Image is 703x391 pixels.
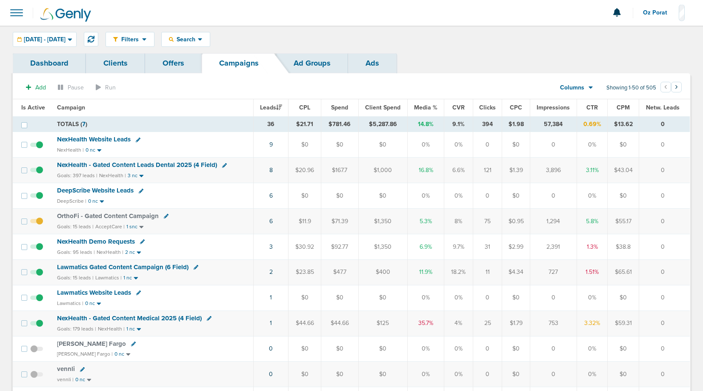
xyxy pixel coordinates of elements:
[57,340,126,348] span: [PERSON_NAME] Fargo
[95,224,125,230] small: AcceptCare |
[269,243,273,250] a: 3
[646,104,680,111] span: Netw. Leads
[289,259,321,285] td: $23.85
[321,183,358,209] td: $0
[473,116,502,132] td: 394
[358,310,408,336] td: $125
[40,8,91,22] img: Genly
[639,259,690,285] td: 0
[321,259,358,285] td: $47.7
[408,285,444,310] td: 0%
[408,132,444,158] td: 0%
[530,336,577,362] td: 0
[608,209,639,234] td: $55.17
[408,209,444,234] td: 5.3%
[95,275,122,281] small: Lawmatics |
[57,238,135,245] span: NexHealth Demo Requests
[502,336,530,362] td: $0
[444,234,473,259] td: 9.7%
[358,116,408,132] td: $5,287.86
[479,104,496,111] span: Clicks
[321,336,358,362] td: $0
[57,172,97,179] small: Goals: 397 leads |
[502,234,530,259] td: $2.99
[276,53,348,73] a: Ad Groups
[125,249,135,256] small: 2 nc
[57,263,189,271] span: Lawmatics Gated Content Campaign (6 Field)
[639,285,690,310] td: 0
[444,259,473,285] td: 18.2%
[586,104,598,111] span: CTR
[321,209,358,234] td: $71.39
[408,336,444,362] td: 0%
[560,83,584,92] span: Columns
[617,104,630,111] span: CPM
[577,336,608,362] td: 0%
[358,183,408,209] td: $0
[408,234,444,259] td: 6.9%
[269,192,273,199] a: 6
[608,132,639,158] td: $0
[86,147,95,153] small: 0 nc
[473,336,502,362] td: 0
[57,212,159,220] span: OrthoFi - Gated Content Campaign
[608,362,639,387] td: $0
[444,132,473,158] td: 0%
[473,259,502,285] td: 11
[270,319,272,327] a: 1
[502,132,530,158] td: $0
[321,132,358,158] td: $0
[414,104,437,111] span: Media %
[473,285,502,310] td: 0
[289,336,321,362] td: $0
[289,183,321,209] td: $0
[639,336,690,362] td: 0
[86,53,145,73] a: Clients
[126,326,135,332] small: 1 nc
[145,53,202,73] a: Offers
[530,116,577,132] td: 57,384
[530,362,577,387] td: 0
[348,53,397,73] a: Ads
[365,104,400,111] span: Client Spend
[537,104,570,111] span: Impressions
[75,377,85,383] small: 0 nc
[358,158,408,183] td: $1,000
[57,249,95,256] small: Goals: 95 leads |
[408,183,444,209] td: 0%
[57,135,131,143] span: NexHealth Website Leads
[289,285,321,310] td: $0
[174,36,198,43] span: Search
[408,362,444,387] td: 0%
[608,158,639,183] td: $43.04
[202,53,276,73] a: Campaigns
[473,234,502,259] td: 31
[21,104,45,111] span: Is Active
[57,224,94,230] small: Goals: 15 leads |
[269,141,273,148] a: 9
[358,259,408,285] td: $400
[608,116,639,132] td: $13.62
[639,209,690,234] td: 0
[502,183,530,209] td: $0
[444,336,473,362] td: 0%
[321,234,358,259] td: $92.77
[408,116,444,132] td: 14.8%
[660,83,682,93] ul: Pagination
[639,234,690,259] td: 0
[358,336,408,362] td: $0
[530,132,577,158] td: 0
[35,84,46,91] span: Add
[608,285,639,310] td: $0
[530,183,577,209] td: 0
[57,198,86,204] small: DeepScribe |
[530,209,577,234] td: 1,294
[444,209,473,234] td: 8%
[502,362,530,387] td: $0
[577,362,608,387] td: 0%
[269,218,273,225] a: 6
[608,183,639,209] td: $0
[126,224,137,230] small: 1 snc
[444,183,473,209] td: 0%
[444,158,473,183] td: 6.6%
